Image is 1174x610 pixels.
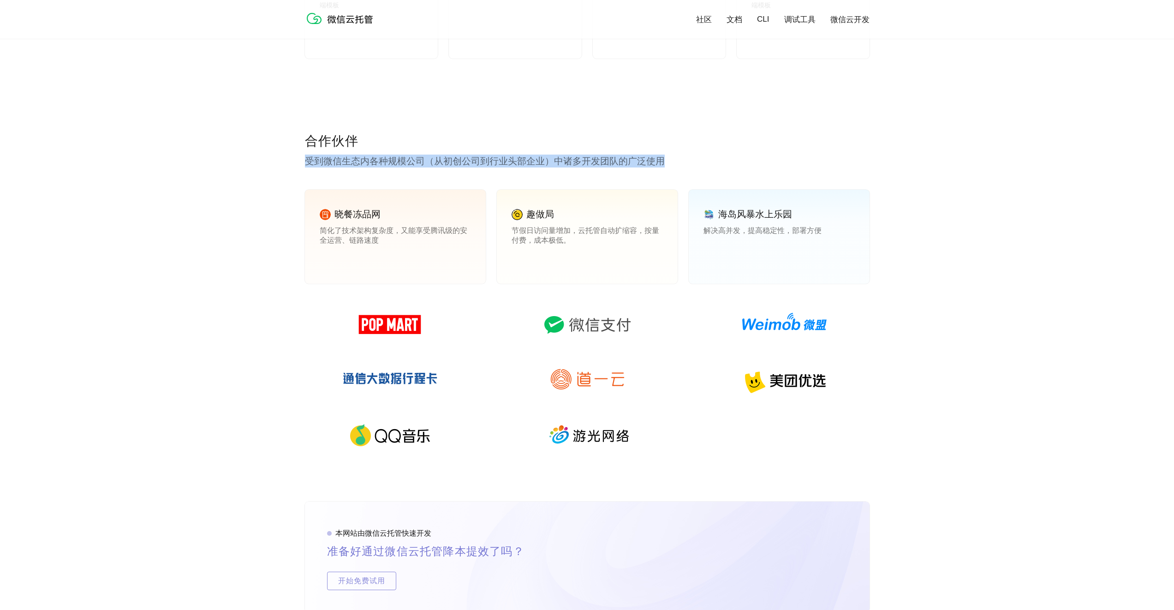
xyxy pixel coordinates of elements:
[305,132,870,151] p: 合作伙伴
[320,226,471,245] p: 简化了技术架构复杂度，又能享受腾讯级的安全运营、链路速度
[305,9,379,28] img: 微信云托管
[703,226,855,245] p: 解决高并发，提高稳定性，部署方便
[727,14,742,25] a: 文档
[327,542,547,561] p: 准备好通过微信云托管降本提效了吗？
[830,14,870,25] a: 微信云开发
[757,15,769,24] a: CLI
[328,572,396,590] span: 开始免费试用
[696,14,712,25] a: 社区
[718,208,792,221] p: 海岛风暴水上乐园
[526,208,554,221] p: 趣做局
[784,14,816,25] a: 调试工具
[512,226,663,245] p: 节假日访问量增加，云托管自动扩缩容，按量付费，成本极低。
[305,155,870,167] p: 受到微信生态内各种规模公司（从初创公司到行业头部企业）中诸多开发团队的广泛使用
[305,21,379,29] a: 微信云托管
[335,529,431,538] p: 本网站由微信云托管快速开发
[334,208,381,221] p: 晓餐冻品网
